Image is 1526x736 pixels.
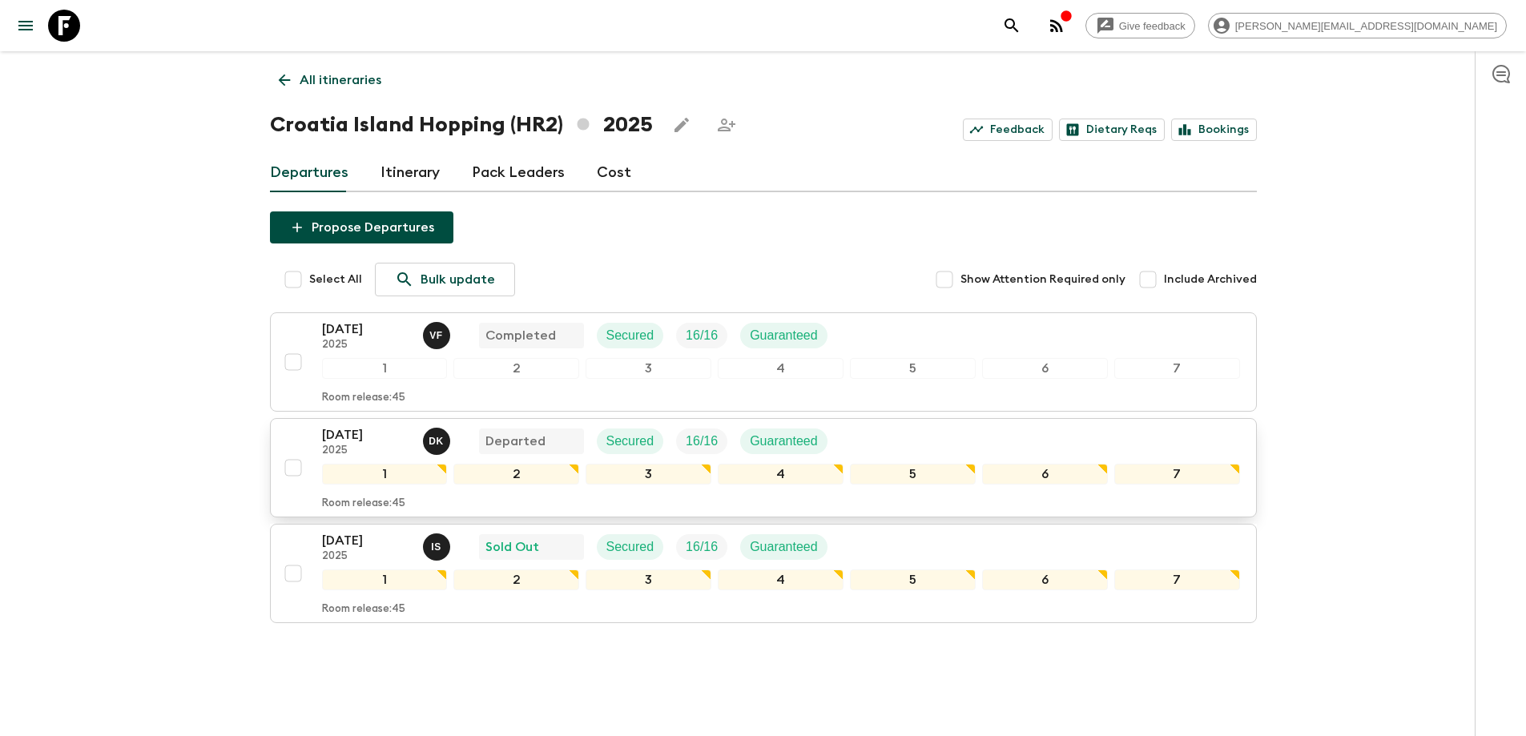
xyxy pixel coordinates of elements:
a: Cost [597,154,631,192]
div: 6 [982,464,1108,485]
span: Include Archived [1164,271,1257,288]
a: All itineraries [270,64,390,96]
p: Secured [606,432,654,451]
div: 2 [453,358,579,379]
p: 2025 [322,339,410,352]
h1: Croatia Island Hopping (HR2) 2025 [270,109,653,141]
p: Guaranteed [750,432,818,451]
a: Bulk update [375,263,515,296]
a: Departures [270,154,348,192]
p: Room release: 45 [322,603,405,616]
div: 3 [586,358,711,379]
button: [DATE]2025Vedran ForkoCompletedSecuredTrip FillGuaranteed1234567Room release:45 [270,312,1257,412]
p: Sold Out [485,537,539,557]
p: Secured [606,326,654,345]
div: 2 [453,569,579,590]
p: Room release: 45 [322,392,405,404]
a: Itinerary [380,154,440,192]
p: I S [431,541,441,553]
div: 3 [586,569,711,590]
a: Feedback [963,119,1053,141]
p: [DATE] [322,320,410,339]
button: [DATE]2025Dario KotaDepartedSecuredTrip FillGuaranteed1234567Room release:45 [270,418,1257,517]
p: Completed [485,326,556,345]
div: 2 [453,464,579,485]
div: Secured [597,534,664,560]
div: 1 [322,464,448,485]
p: All itineraries [300,70,381,90]
div: Trip Fill [676,428,727,454]
p: [DATE] [322,531,410,550]
div: Trip Fill [676,534,727,560]
span: Vedran Forko [423,327,453,340]
span: [PERSON_NAME][EMAIL_ADDRESS][DOMAIN_NAME] [1226,20,1506,32]
div: 4 [718,569,844,590]
a: Give feedback [1085,13,1195,38]
p: Guaranteed [750,537,818,557]
p: Room release: 45 [322,497,405,510]
span: Ivan Stojanović [423,538,453,551]
div: 5 [850,358,976,379]
button: menu [10,10,42,42]
div: 7 [1114,358,1240,379]
p: 2025 [322,444,410,457]
span: Show Attention Required only [960,271,1125,288]
p: 16 / 16 [686,432,718,451]
p: [DATE] [322,425,410,444]
span: Dario Kota [423,432,453,445]
div: 4 [718,358,844,379]
p: Secured [606,537,654,557]
a: Dietary Reqs [1059,119,1165,141]
a: Pack Leaders [472,154,565,192]
div: 7 [1114,464,1240,485]
p: Guaranteed [750,326,818,345]
div: 5 [850,569,976,590]
span: Share this itinerary [711,109,743,141]
span: Give feedback [1110,20,1194,32]
div: 5 [850,464,976,485]
p: 2025 [322,550,410,563]
div: Secured [597,323,664,348]
p: 16 / 16 [686,537,718,557]
p: Departed [485,432,546,451]
button: IS [423,533,453,561]
button: Edit this itinerary [666,109,698,141]
div: 6 [982,569,1108,590]
span: Select All [309,271,362,288]
div: Trip Fill [676,323,727,348]
div: Secured [597,428,664,454]
button: [DATE]2025Ivan StojanovićSold OutSecuredTrip FillGuaranteed1234567Room release:45 [270,524,1257,623]
div: 7 [1114,569,1240,590]
div: 1 [322,569,448,590]
div: 1 [322,358,448,379]
p: 16 / 16 [686,326,718,345]
div: 4 [718,464,844,485]
p: Bulk update [421,270,495,289]
button: search adventures [996,10,1028,42]
a: Bookings [1171,119,1257,141]
div: [PERSON_NAME][EMAIL_ADDRESS][DOMAIN_NAME] [1208,13,1507,38]
button: Propose Departures [270,211,453,243]
div: 6 [982,358,1108,379]
div: 3 [586,464,711,485]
